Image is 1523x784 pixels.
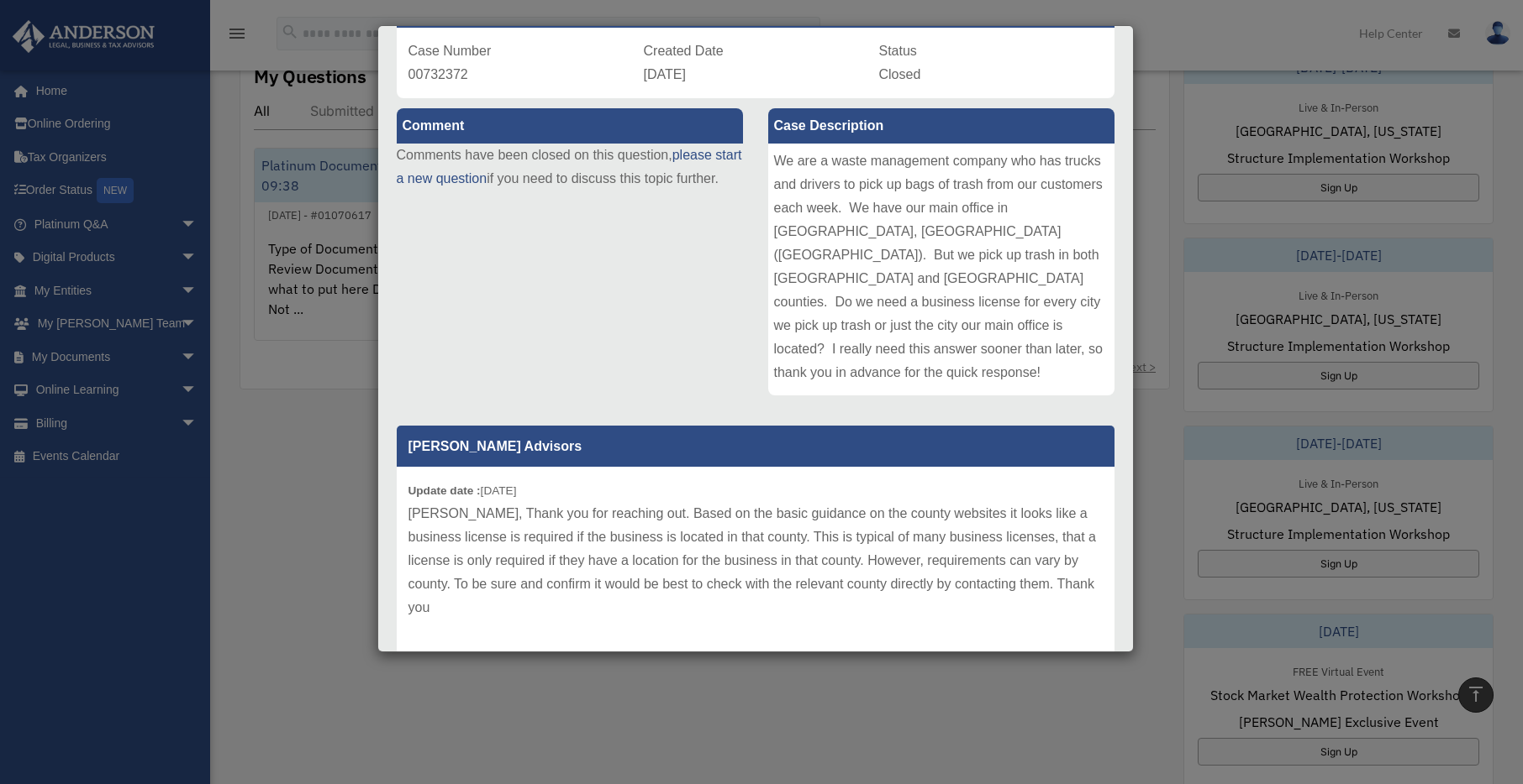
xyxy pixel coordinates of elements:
[397,144,743,191] p: Comments have been closed on this question, if you need to discuss this topic further.
[644,44,724,58] span: Created Date
[397,108,743,144] label: Comment
[768,108,1115,144] label: Case Description
[408,67,468,81] span: 00732372
[644,67,686,81] span: [DATE]
[408,502,1103,619] p: [PERSON_NAME], Thank you for reaching out. Based on the basic guidance on the county websites it ...
[408,484,517,497] small: [DATE]
[879,67,921,81] span: Closed
[879,44,917,58] span: Status
[408,44,492,58] span: Case Number
[397,148,742,186] a: please start a new question
[768,144,1115,395] div: We are a waste management company who has trucks and drivers to pick up bags of trash from our cu...
[408,484,481,497] b: Update date :
[397,426,1115,467] p: [PERSON_NAME] Advisors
